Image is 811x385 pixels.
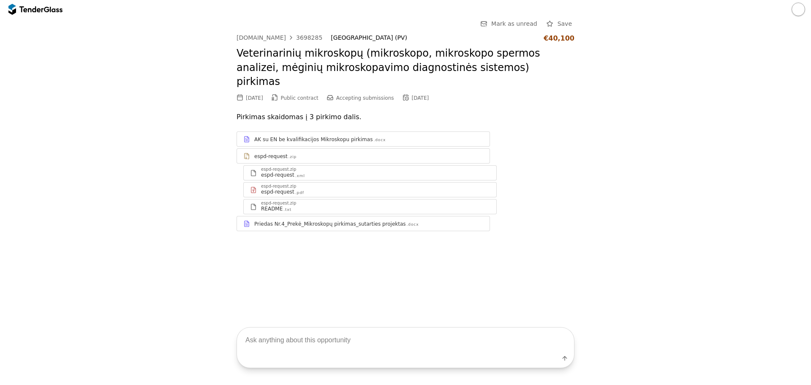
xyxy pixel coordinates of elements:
[407,222,419,227] div: .docx
[412,95,429,101] div: [DATE]
[237,46,574,89] h2: Veterinarinių mikroskopų (mikroskopo, mikroskopo spermos analizei, mėginių mikroskopavimo diagnos...
[237,111,574,123] p: Pirkimas skaidomas į 3 pirkimo dalis.
[261,167,296,172] div: espd-request.zip
[261,188,294,195] div: espd-request
[558,20,572,27] span: Save
[283,207,291,213] div: .txt
[237,131,490,147] a: AK su EN be kvalifikacijos Mikroskopu pirkimas.docx
[295,190,304,196] div: .pdf
[243,199,497,214] a: espd-request.zipREADME.txt
[261,205,283,212] div: README
[237,148,490,164] a: espd-request.zip
[331,34,535,41] div: [GEOGRAPHIC_DATA] (PV)
[237,35,286,41] div: [DOMAIN_NAME]
[254,221,406,227] div: Priedas Nr.4_Prekė_Mikroskopų pirkimas_sutarties projektas
[295,173,305,179] div: .xml
[261,201,296,205] div: espd-request.zip
[296,35,322,41] div: 3698285
[261,172,294,178] div: espd-request
[261,184,296,188] div: espd-request.zip
[243,165,497,180] a: espd-request.zipespd-request.xml
[544,34,574,42] div: €40,100
[491,20,537,27] span: Mark as unread
[544,19,574,29] button: Save
[237,216,490,231] a: Priedas Nr.4_Prekė_Mikroskopų pirkimas_sutarties projektas.docx
[373,137,386,143] div: .docx
[288,154,297,160] div: .zip
[478,19,540,29] button: Mark as unread
[254,136,373,143] div: AK su EN be kvalifikacijos Mikroskopu pirkimas
[243,182,497,197] a: espd-request.zipespd-request.pdf
[237,34,322,41] a: [DOMAIN_NAME]3698285
[336,95,394,101] span: Accepting submissions
[246,95,263,101] div: [DATE]
[281,95,318,101] span: Public contract
[254,153,288,160] div: espd-request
